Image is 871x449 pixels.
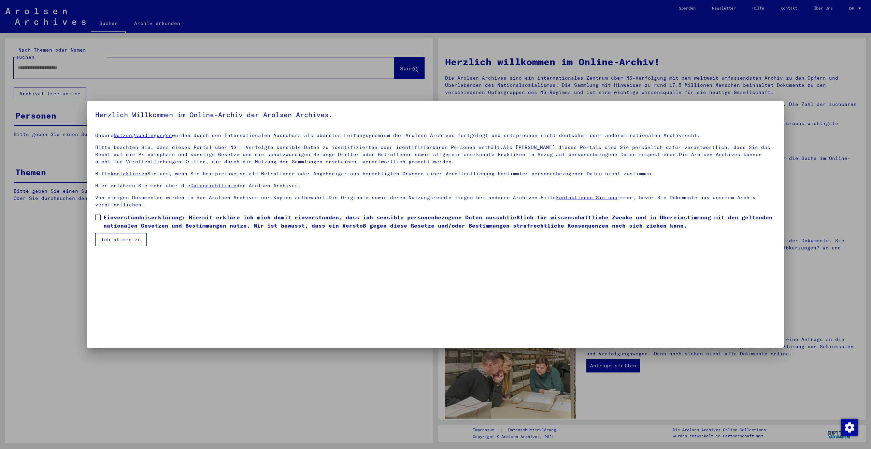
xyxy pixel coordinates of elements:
p: Von einigen Dokumenten werden in den Arolsen Archives nur Kopien aufbewahrt.Die Originale sowie d... [95,194,776,208]
span: Einverständniserklärung: Hiermit erkläre ich mich damit einverstanden, dass ich sensible personen... [103,213,776,230]
a: Nutzungsbedingungen [114,132,172,138]
a: kontaktieren [111,171,147,177]
p: Hier erfahren Sie mehr über die der Arolsen Archives. [95,182,776,189]
p: Bitte Sie uns, wenn Sie beispielsweise als Betroffener oder Angehöriger aus berechtigten Gründen ... [95,170,776,177]
button: Ich stimme zu [95,233,147,246]
a: Datenrichtlinie [190,182,237,189]
h5: Herzlich Willkommen im Online-Archiv der Arolsen Archives. [95,109,776,120]
div: Zustimmung ändern [841,419,857,435]
p: Bitte beachten Sie, dass dieses Portal über NS - Verfolgte sensible Daten zu identifizierten oder... [95,144,776,165]
a: kontaktieren Sie uns [556,194,617,201]
img: Zustimmung ändern [841,419,858,436]
p: Unsere wurden durch den Internationalen Ausschuss als oberstes Leitungsgremium der Arolsen Archiv... [95,132,776,139]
